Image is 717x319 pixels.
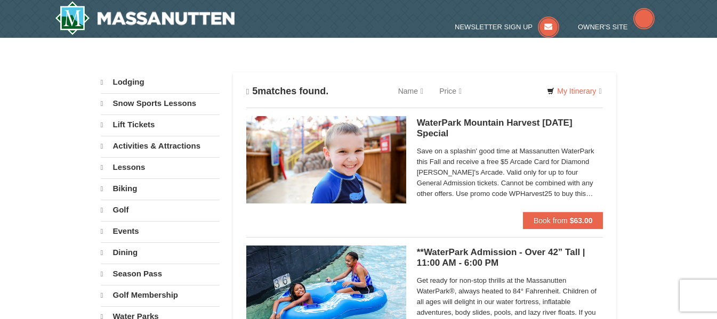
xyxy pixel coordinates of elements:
span: Save on a splashin' good time at Massanutten WaterPark this Fall and receive a free $5 Arcade Car... [417,146,603,199]
a: Dining [101,242,220,263]
h5: WaterPark Mountain Harvest [DATE] Special [417,118,603,139]
span: Owner's Site [578,23,628,31]
a: Lift Tickets [101,114,220,135]
a: Season Pass [101,264,220,284]
a: Events [101,221,220,241]
a: Activities & Attractions [101,136,220,156]
a: Owner's Site [578,23,655,31]
strong: $63.00 [570,216,593,225]
h5: **WaterPark Admission - Over 42” Tall | 11:00 AM - 6:00 PM [417,247,603,268]
a: Golf [101,200,220,220]
span: Book from [534,216,568,225]
a: Name [390,80,431,102]
a: Lessons [101,157,220,177]
a: Newsletter Sign Up [455,23,559,31]
a: Biking [101,178,220,199]
img: Massanutten Resort Logo [55,1,235,35]
a: Snow Sports Lessons [101,93,220,113]
a: Golf Membership [101,285,220,305]
a: My Itinerary [540,83,608,99]
span: Newsletter Sign Up [455,23,533,31]
a: Massanutten Resort [55,1,235,35]
a: Price [431,80,470,102]
img: 6619917-1412-d332ca3f.jpg [246,116,406,203]
button: Book from $63.00 [523,212,603,229]
a: Lodging [101,72,220,92]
